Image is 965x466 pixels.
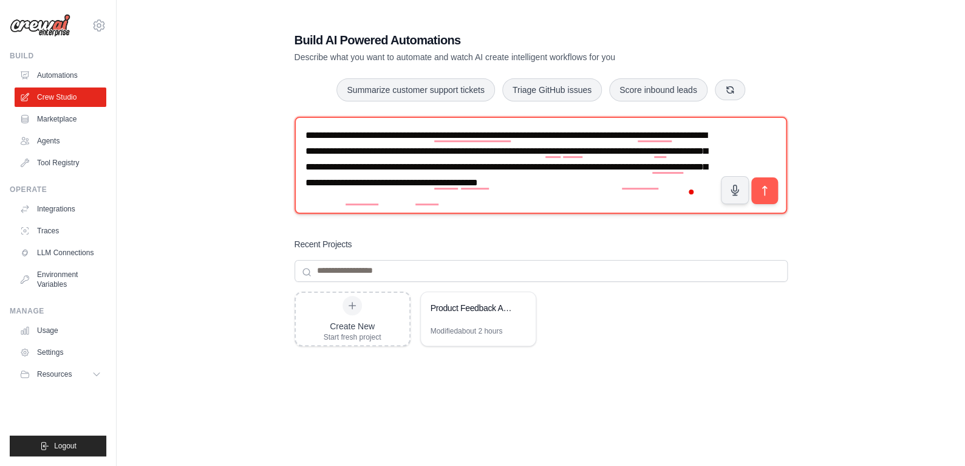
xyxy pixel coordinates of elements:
[502,78,602,101] button: Triage GitHub issues
[15,131,106,151] a: Agents
[10,436,106,456] button: Logout
[15,221,106,241] a: Traces
[15,109,106,129] a: Marketplace
[15,66,106,85] a: Automations
[37,369,72,379] span: Resources
[15,343,106,362] a: Settings
[15,365,106,384] button: Resources
[15,321,106,340] a: Usage
[715,80,745,100] button: Get new suggestions
[295,51,703,63] p: Describe what you want to automate and watch AI create intelligent workflows for you
[54,441,77,451] span: Logout
[10,51,106,61] div: Build
[295,117,788,214] textarea: To enrich screen reader interactions, please activate Accessibility in Grammarly extension settings
[336,78,494,101] button: Summarize customer support tickets
[431,326,503,336] div: Modified about 2 hours
[295,238,352,250] h3: Recent Projects
[324,320,381,332] div: Create New
[431,302,514,314] div: Product Feedback Analysis & Insights
[295,32,703,49] h1: Build AI Powered Automations
[721,176,749,204] button: Click to speak your automation idea
[15,199,106,219] a: Integrations
[904,408,965,466] iframe: Chat Widget
[609,78,708,101] button: Score inbound leads
[10,14,70,37] img: Logo
[15,153,106,173] a: Tool Registry
[10,306,106,316] div: Manage
[15,87,106,107] a: Crew Studio
[15,243,106,262] a: LLM Connections
[324,332,381,342] div: Start fresh project
[10,185,106,194] div: Operate
[15,265,106,294] a: Environment Variables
